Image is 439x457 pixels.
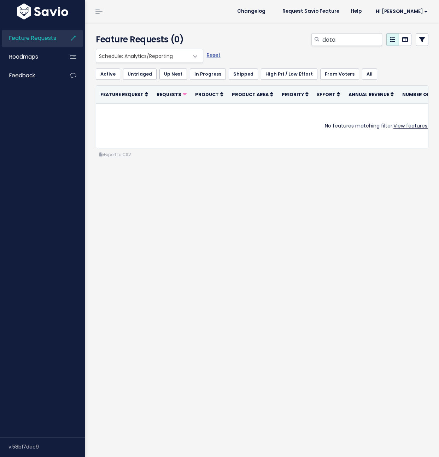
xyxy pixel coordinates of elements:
[367,6,433,17] a: Hi [PERSON_NAME]
[190,69,226,80] a: In Progress
[96,33,200,46] h4: Feature Requests (0)
[232,91,269,97] span: Product Area
[99,152,131,158] a: Export to CSV
[9,53,38,60] span: Roadmaps
[195,91,223,98] a: Product
[282,91,309,98] a: Priority
[320,69,359,80] a: From Voters
[96,69,120,80] a: Active
[2,30,59,46] a: Feature Requests
[207,52,221,59] a: Reset
[376,9,428,14] span: Hi [PERSON_NAME]
[2,49,59,65] a: Roadmaps
[157,91,187,98] a: Requests
[349,91,389,97] span: Annual Revenue
[100,91,144,97] span: Feature Request
[9,34,56,42] span: Feature Requests
[15,4,70,19] img: logo-white.9d6f32f41409.svg
[157,91,181,97] span: Requests
[96,49,203,63] span: Schedule: Analytics/Reporting
[195,91,219,97] span: Product
[8,438,85,456] div: v.58b17dec9
[96,49,189,63] span: Schedule: Analytics/Reporting
[261,69,317,80] a: High Pri / Low Effort
[317,91,335,97] span: Effort
[2,67,59,84] a: Feedback
[100,91,148,98] a: Feature Request
[9,72,35,79] span: Feedback
[345,6,367,17] a: Help
[349,91,394,98] a: Annual Revenue
[237,9,265,14] span: Changelog
[159,69,187,80] a: Up Next
[317,91,340,98] a: Effort
[96,69,428,80] ul: Filter feature requests
[123,69,157,80] a: Untriaged
[322,33,382,46] input: Search features...
[362,69,377,80] a: All
[232,91,273,98] a: Product Area
[282,91,304,97] span: Priority
[229,69,258,80] a: Shipped
[277,6,345,17] a: Request Savio Feature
